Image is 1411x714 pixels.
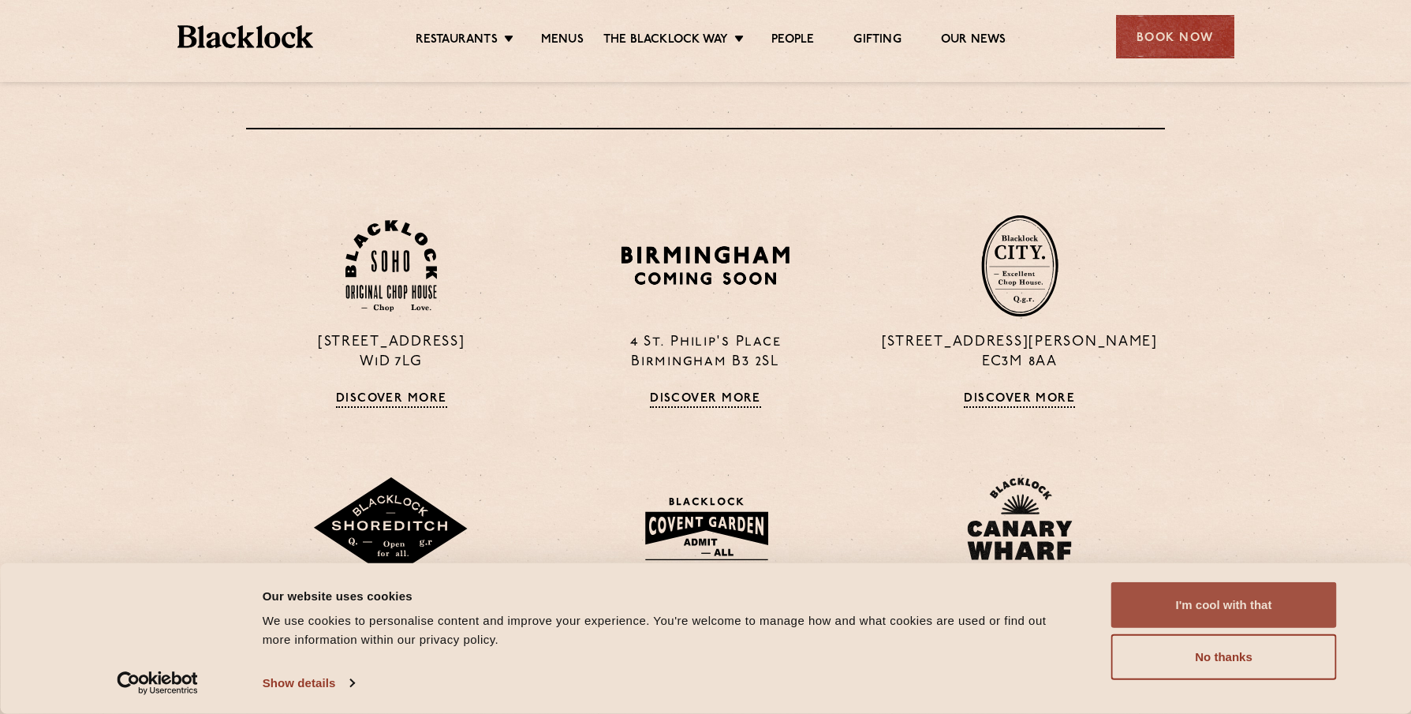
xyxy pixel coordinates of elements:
[246,333,536,372] p: [STREET_ADDRESS] W1D 7LG
[771,32,814,50] a: People
[541,32,584,50] a: Menus
[263,611,1076,649] div: We use cookies to personalise content and improve your experience. You're welcome to manage how a...
[603,32,728,50] a: The Blacklock Way
[650,392,761,408] a: Discover More
[263,671,354,695] a: Show details
[336,392,447,408] a: Discover More
[177,25,314,48] img: BL_Textured_Logo-footer-cropped.svg
[967,477,1073,580] img: BL_CW_Logo_Website.svg
[618,241,793,290] img: BIRMINGHAM-P22_-e1747915156957.png
[1111,634,1337,680] button: No thanks
[981,215,1058,317] img: City-stamp-default.svg
[875,333,1165,372] p: [STREET_ADDRESS][PERSON_NAME] EC3M 8AA
[1116,15,1234,58] div: Book Now
[1111,582,1337,628] button: I'm cool with that
[560,333,850,372] p: 4 St. Philip's Place Birmingham B3 2SL
[88,671,226,695] a: Usercentrics Cookiebot - opens in a new window
[312,477,470,580] img: Shoreditch-stamp-v2-default.svg
[345,220,437,312] img: Soho-stamp-default.svg
[853,32,901,50] a: Gifting
[416,32,498,50] a: Restaurants
[964,392,1075,408] a: Discover More
[629,488,782,570] img: BLA_1470_CoventGarden_Website_Solid.svg
[941,32,1006,50] a: Our News
[263,586,1076,605] div: Our website uses cookies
